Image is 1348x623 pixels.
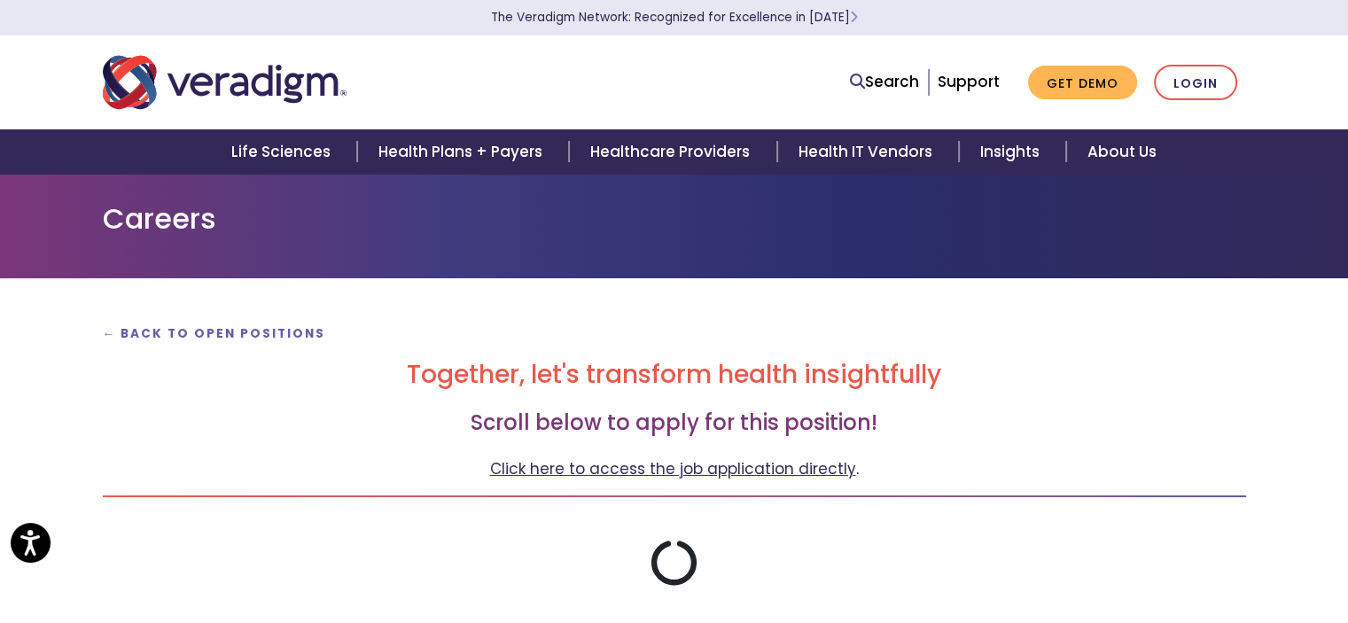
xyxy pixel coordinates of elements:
[103,360,1246,390] h2: Together, let's transform health insightfully
[777,129,959,175] a: Health IT Vendors
[103,410,1246,436] h3: Scroll below to apply for this position!
[491,9,858,26] a: The Veradigm Network: Recognized for Excellence in [DATE]Learn More
[1154,65,1237,101] a: Login
[569,129,776,175] a: Healthcare Providers
[103,202,1246,236] h1: Careers
[1066,129,1178,175] a: About Us
[357,129,569,175] a: Health Plans + Payers
[103,457,1246,481] p: .
[103,53,347,112] img: Veradigm logo
[959,129,1066,175] a: Insights
[850,70,919,94] a: Search
[1028,66,1137,100] a: Get Demo
[850,9,858,26] span: Learn More
[210,129,357,175] a: Life Sciences
[938,71,1000,92] a: Support
[490,458,856,479] a: Click here to access the job application directly
[103,325,326,342] a: ← Back to Open Positions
